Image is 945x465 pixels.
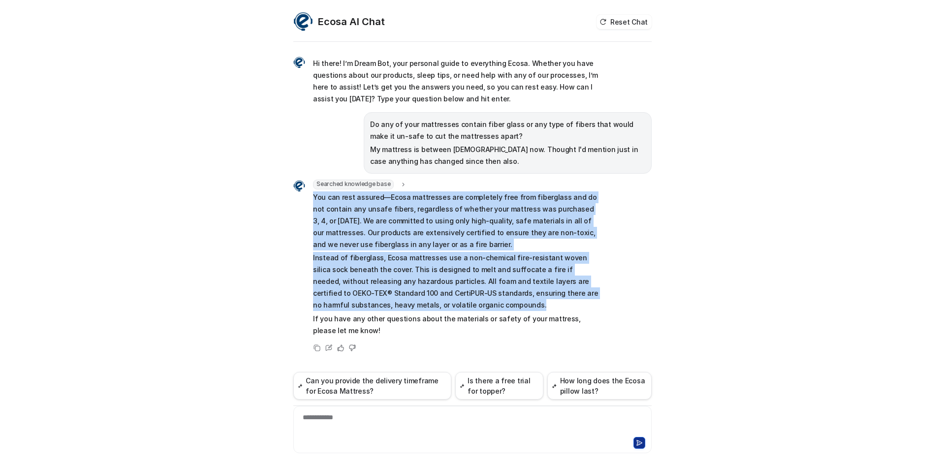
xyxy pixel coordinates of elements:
[370,144,645,167] p: My mattress is between [DEMOGRAPHIC_DATA] now. Thought I'd mention just in case anything has chan...
[313,191,601,250] p: You can rest assured—Ecosa mattresses are completely free from fiberglass and do not contain any ...
[313,313,601,337] p: If you have any other questions about the materials or safety of your mattress, please let me know!
[293,12,313,31] img: Widget
[313,180,394,189] span: Searched knowledge base
[455,372,543,400] button: Is there a free trial for topper?
[547,372,652,400] button: How long does the Ecosa pillow last?
[313,58,601,105] p: Hi there! I’m Dream Bot, your personal guide to everything Ecosa. Whether you have questions abou...
[293,180,305,192] img: Widget
[597,15,652,29] button: Reset Chat
[293,57,305,68] img: Widget
[318,15,385,29] h2: Ecosa AI Chat
[370,119,645,142] p: Do any of your mattresses contain fiber glass or any type of fibers that would make it un-safe to...
[293,372,451,400] button: Can you provide the delivery timeframe for Ecosa Mattress?
[313,252,601,311] p: Instead of fiberglass, Ecosa mattresses use a non-chemical fire-resistant woven silica sock benea...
